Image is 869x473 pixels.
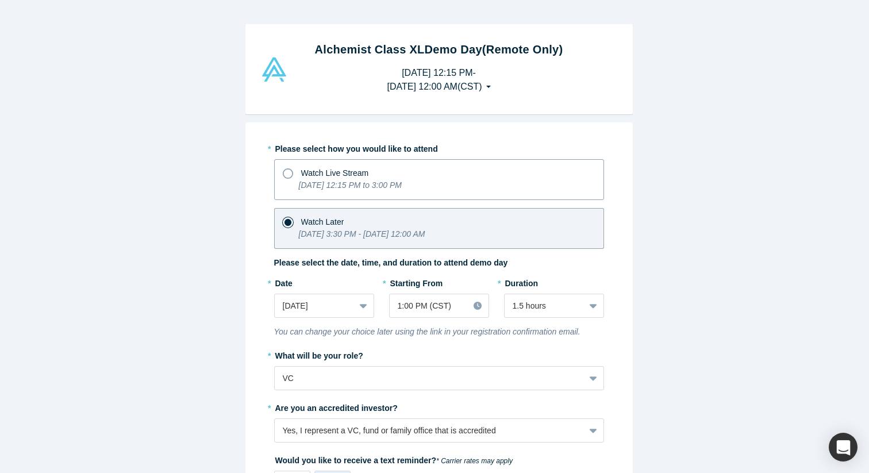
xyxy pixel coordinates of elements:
label: What will be your role? [274,346,604,362]
label: Please select the date, time, and duration to attend demo day [274,257,508,269]
label: Would you like to receive a text reminder? [274,451,604,467]
label: Are you an accredited investor? [274,398,604,414]
div: Yes, I represent a VC, fund or family office that is accredited [283,425,576,437]
i: [DATE] 3:30 PM - [DATE] 12:00 AM [299,229,425,239]
button: [DATE] 12:15 PM-[DATE] 12:00 AM(CST) [375,62,502,98]
label: Duration [504,274,604,290]
label: Please select how you would like to attend [274,139,604,155]
span: Watch Live Stream [301,168,369,178]
em: * Carrier rates may apply [436,457,513,465]
img: Alchemist Vault Logo [260,57,288,82]
label: Starting From [389,274,443,290]
span: Watch Later [301,217,344,226]
strong: Alchemist Class XL Demo Day (Remote Only) [315,43,563,56]
label: Date [274,274,374,290]
i: [DATE] 12:15 PM to 3:00 PM [299,180,402,190]
i: You can change your choice later using the link in your registration confirmation email. [274,327,580,336]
